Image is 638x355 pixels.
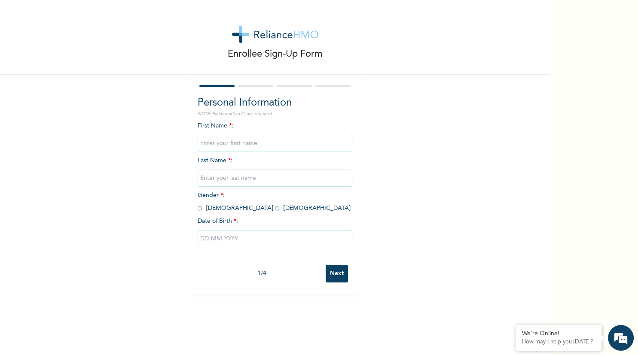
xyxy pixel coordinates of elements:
[522,339,595,346] p: How may I help you today?
[198,269,326,278] div: 1 / 4
[84,291,164,318] div: FAQs
[45,48,144,59] div: Chat with us now
[198,135,352,152] input: Enter your first name
[232,26,318,43] img: logo
[198,95,352,111] h2: Personal Information
[141,4,162,25] div: Minimize live chat window
[198,192,351,211] span: Gender : [DEMOGRAPHIC_DATA] [DEMOGRAPHIC_DATA]
[198,170,352,187] input: Enter your last name
[522,330,595,337] div: We're Online!
[4,306,84,312] span: Conversation
[4,261,164,291] textarea: Type your message and hit 'Enter'
[198,230,352,247] input: DD-MM-YYYY
[198,123,352,146] span: First Name :
[198,111,352,117] p: NOTE: Fields marked (*) are required
[198,217,238,226] span: Date of Birth :
[16,43,35,64] img: d_794563401_company_1708531726252_794563401
[228,47,323,61] p: Enrollee Sign-Up Form
[198,158,352,181] span: Last Name :
[50,121,119,208] span: We're online!
[326,265,348,282] input: Next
